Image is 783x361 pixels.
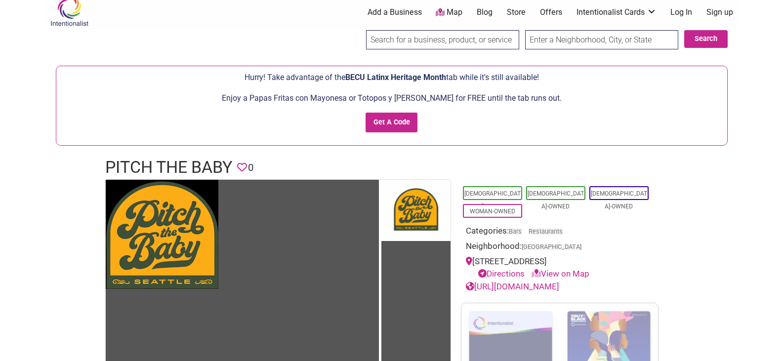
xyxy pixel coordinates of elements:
[368,7,422,18] a: Add a Business
[477,7,493,18] a: Blog
[509,228,522,235] a: Bars
[466,255,654,281] div: [STREET_ADDRESS]
[529,228,563,235] a: Restaurants
[706,7,733,18] a: Sign up
[105,156,232,179] h1: Pitch The Baby
[528,190,584,210] a: [DEMOGRAPHIC_DATA]-Owned
[522,244,581,250] span: [GEOGRAPHIC_DATA]
[61,71,722,84] p: Hurry! Take advantage of the tab while it's still available!
[464,190,521,210] a: [DEMOGRAPHIC_DATA]-Owned
[466,281,559,291] a: [URL][DOMAIN_NAME]
[248,160,253,175] span: 0
[466,240,654,255] div: Neighborhood:
[478,269,525,279] a: Directions
[466,225,654,240] div: Categories:
[591,190,647,210] a: [DEMOGRAPHIC_DATA]-Owned
[684,30,728,48] button: Search
[345,73,446,82] span: BECU Latinx Heritage Month
[436,7,462,18] a: Map
[525,30,678,49] input: Enter a Neighborhood, City, or State
[670,7,692,18] a: Log In
[366,30,519,49] input: Search for a business, product, or service
[540,7,562,18] a: Offers
[470,208,515,215] a: Woman-Owned
[532,269,589,279] a: View on Map
[577,7,657,18] a: Intentionalist Cards
[61,92,722,105] p: Enjoy a Papas Fritas con Mayonesa or Totopos y [PERSON_NAME] for FREE until the tab runs out.
[366,113,417,133] input: Get A Code
[106,180,218,289] img: Pitch the Baby
[507,7,526,18] a: Store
